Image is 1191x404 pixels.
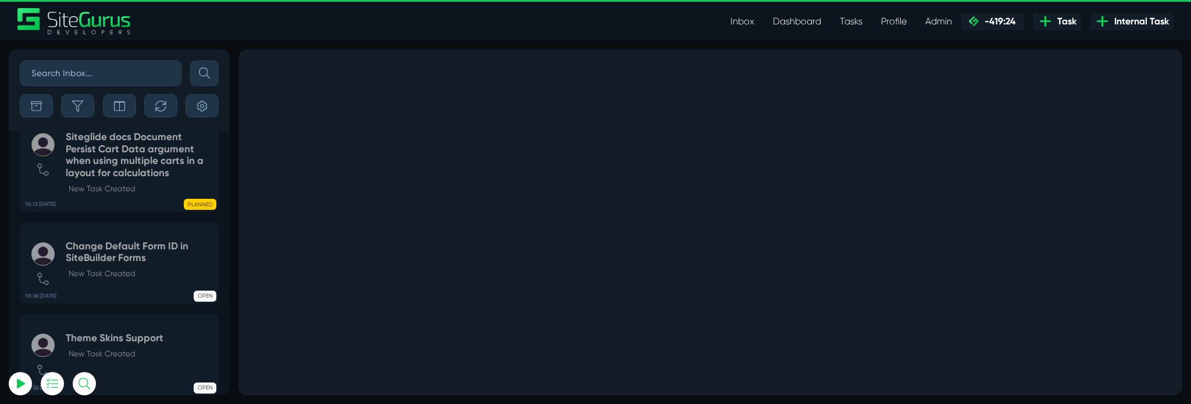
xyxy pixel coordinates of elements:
span: Internal Task [1110,15,1169,28]
a: 10:36 [DATE] Change Default Form ID in SiteBuilder FormsNew Task Created OPEN [20,223,219,303]
span: Task [1053,15,1076,28]
a: Dashboard [764,10,830,33]
b: 14:12 [DATE] [25,200,56,208]
h5: Siteglide docs Document Persist Cart Data argument when using multiple carts in a layout for calc... [66,131,213,178]
a: Task [1033,13,1081,30]
h5: Change Default Form ID in SiteBuilder Forms [66,240,213,264]
img: Sitegurus Logo [17,8,131,34]
a: Inbox [721,10,764,33]
a: -419:24 [961,13,1024,30]
span: -419:24 [980,16,1015,27]
a: 10:36 [DATE] Theme Skins SupportNew Task Created OPEN [20,314,219,395]
p: New Task Created [69,348,163,360]
p: New Task Created [69,268,213,280]
b: 10:36 [DATE] [25,292,56,300]
span: PLANNED [184,199,216,210]
p: New Task Created [69,183,213,195]
h5: Theme Skins Support [66,332,163,344]
a: Tasks [830,10,872,33]
a: 14:12 [DATE] Siteglide docs Document Persist Cart Data argument when using multiple carts in a la... [20,114,219,212]
span: OPEN [194,291,216,302]
span: OPEN [194,382,216,394]
input: Search Inbox... [20,60,181,86]
a: Internal Task [1090,13,1174,30]
b: 10:36 [DATE] [25,384,56,392]
a: Profile [872,10,916,33]
a: SiteGurus [17,8,131,34]
a: Admin [916,10,961,33]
